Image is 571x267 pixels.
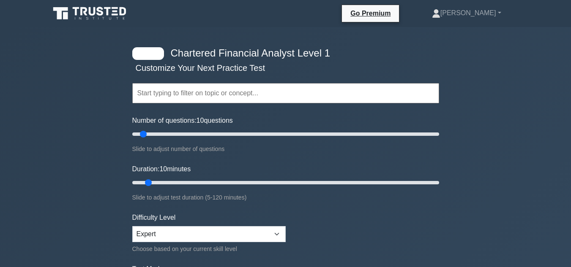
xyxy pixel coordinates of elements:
[345,8,396,19] a: Go Premium
[132,116,233,126] label: Number of questions: questions
[132,83,439,103] input: Start typing to filter on topic or concept...
[197,117,204,124] span: 10
[132,192,439,202] div: Slide to adjust test duration (5-120 minutes)
[132,213,176,223] label: Difficulty Level
[132,244,286,254] div: Choose based on your current skill level
[132,164,191,174] label: Duration: minutes
[167,47,398,59] h4: Chartered Financial Analyst Level 1
[159,165,167,173] span: 10
[412,5,522,22] a: [PERSON_NAME]
[132,144,439,154] div: Slide to adjust number of questions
